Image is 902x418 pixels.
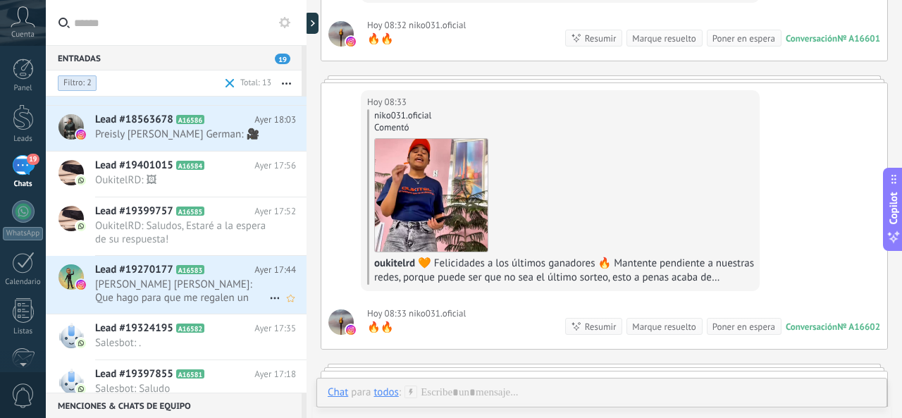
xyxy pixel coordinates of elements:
img: com.amocrm.amocrmwa.svg [76,384,86,394]
div: Mostrar [304,13,319,34]
img: 18056715854159770 [375,139,488,252]
div: Conversación [786,32,837,44]
span: A16585 [176,207,204,216]
div: 🔥🔥 [367,32,466,47]
span: Lead #19270177 [95,263,173,277]
a: Lead #19270177 A16583 Ayer 17:44 [PERSON_NAME] [PERSON_NAME]: Que hago para que me regalen un Ouk... [46,256,307,314]
div: Panel [3,84,44,93]
img: instagram.svg [346,37,356,47]
span: Ayer 17:44 [254,263,296,277]
span: Filtro: 2 [63,78,92,89]
a: Lead #18563678 A16586 Ayer 18:03 Preisly [PERSON_NAME] German: 🎥 [46,106,307,151]
span: A16584 [176,161,204,170]
span: A16581 [176,369,204,379]
div: Entradas [46,45,302,70]
span: Ayer 17:35 [254,321,296,336]
img: instagram.svg [346,325,356,335]
img: com.amocrm.amocrmwa.svg [76,176,86,185]
div: Poner en espera [712,320,775,333]
span: Ayer 17:18 [254,367,296,381]
span: Ayer 17:56 [254,159,296,173]
div: Total: 13 [235,76,271,90]
span: : [399,386,401,400]
span: niko031.oficial [409,307,466,321]
span: para [351,386,371,400]
div: Leads [3,135,44,144]
span: Ayer 18:03 [254,113,296,127]
span: 🧡 Felicidades a los últimos ganadores 🔥 Mantente pendiente a nuestras redes, porque puede ser que... [374,257,754,355]
a: Lead #19399757 A16585 Ayer 17:52 OukitelRD: Saludos, Estaré a la espera de su respuesta! [46,197,307,255]
span: Lead #19399757 [95,204,173,219]
div: WhatsApp [3,227,43,240]
div: Hoy 08:33 [367,95,409,109]
div: 🔥🔥 [367,321,466,335]
div: Conversación [786,321,837,333]
div: № A16602 [837,321,880,333]
div: № A16601 [837,32,880,44]
span: 19 [275,54,290,64]
span: niko031.oficial [409,18,466,32]
div: Marque resuelto [632,320,696,333]
div: todos [373,386,398,398]
img: com.amocrm.amocrmwa.svg [76,221,86,231]
span: oukitelrd [374,257,415,270]
span: Lead #19324195 [95,321,173,336]
span: Ayer 17:52 [254,204,296,219]
div: Hoy 08:32 [367,18,409,32]
span: Lead #18563678 [95,113,173,127]
img: instagram.svg [76,130,86,140]
span: niko031.oficial [328,309,354,335]
span: [PERSON_NAME] [PERSON_NAME]: Que hago para que me regalen un Oukitel [95,278,269,305]
span: OukitelRD: Saludos, Estaré a la espera de su respuesta! [95,219,269,246]
div: Resumir [585,32,617,45]
div: Hoy 08:33 [367,307,409,321]
div: Chats [3,180,44,189]
div: niko031.oficial Comentó [374,109,753,133]
span: OukitelRD: 🖼 [95,173,269,187]
a: Lead #19401015 A16584 Ayer 17:56 OukitelRD: 🖼 [46,152,307,197]
div: Listas [3,327,44,336]
span: Copilot [886,192,901,224]
span: Lead #19397855 [95,367,173,381]
a: Lead #19397855 A16581 Ayer 17:18 Salesbot: Saludo [46,360,307,405]
span: A16582 [176,324,204,333]
span: Preisly [PERSON_NAME] German: 🎥 [95,128,269,141]
span: 19 [27,154,39,165]
img: instagram.svg [76,280,86,290]
span: Cuenta [11,30,35,39]
span: niko031.oficial [328,21,354,47]
div: Marque resuelto [632,32,696,45]
img: com.amocrm.amocrmwa.svg [76,338,86,348]
div: Poner en espera [712,32,775,45]
span: Salesbot: . [95,336,269,350]
div: Calendario [3,278,44,287]
a: Lead #19324195 A16582 Ayer 17:35 Salesbot: . [46,314,307,359]
span: Salesbot: Saludo [95,382,269,395]
div: Resumir [585,320,617,333]
span: A16583 [176,265,204,274]
button: Más [271,70,302,96]
span: Lead #19401015 [95,159,173,173]
div: Menciones & Chats de equipo [46,393,302,418]
span: A16586 [176,115,204,124]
